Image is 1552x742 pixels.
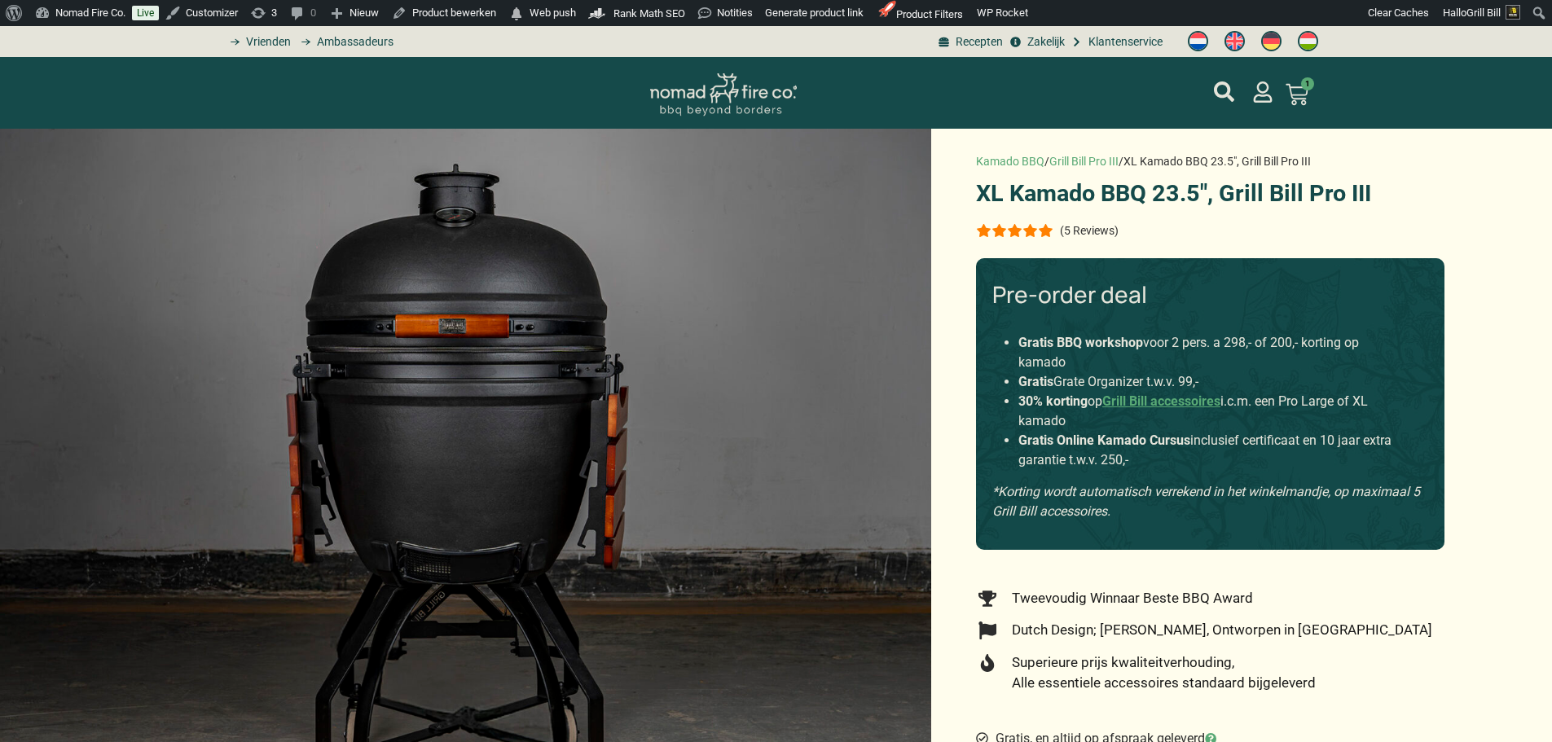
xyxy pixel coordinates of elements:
span: 1 [1301,77,1314,90]
span: Superieure prijs kwaliteitverhouding, Alle essentiele accessoires standaard bijgeleverd [1008,652,1316,694]
span: Recepten [952,33,1003,50]
a: Switch to Hongaars [1290,27,1326,56]
a: grill bill klantenservice [1069,33,1163,50]
strong: 30% korting [1018,393,1088,409]
img: Hongaars [1298,31,1318,51]
li: inclusief certificaat en 10 jaar extra garantie t.w.v. 250,- [1018,431,1402,470]
span: Vrienden [242,33,291,50]
strong: Gratis [1018,374,1053,389]
a: Grill Bill Pro III [1049,155,1119,168]
h1: XL Kamado BBQ 23.5″, Grill Bill Pro III [976,182,1444,205]
span: Ambassadeurs [313,33,393,50]
a: grill bill zakeljk [1007,33,1064,50]
h3: Pre-order deal [992,281,1428,309]
strong: Gratis BBQ workshop [1018,335,1143,350]
img: Nederlands [1188,31,1208,51]
span: XL Kamado BBQ 23.5″, Grill Bill Pro III [1123,155,1311,168]
a: grill bill vrienden [225,33,291,50]
p: (5 Reviews) [1060,224,1119,237]
a: 1 [1266,73,1328,116]
a: mijn account [1214,81,1234,102]
span: Grill Bill [1466,7,1501,19]
a: BBQ recepten [936,33,1003,50]
li: Grate Organizer t.w.v. 99,- [1018,372,1402,392]
a: Kamado BBQ [976,155,1044,168]
img: Duits [1261,31,1282,51]
a: Live [132,6,159,20]
span: Tweevoudig Winnaar Beste BBQ Award [1008,588,1253,609]
img: Avatar of Grill Bill [1506,5,1520,20]
li: voor 2 pers. a 298,- of 200,- korting op kamado [1018,333,1402,372]
img: Engels [1224,31,1245,51]
span: Rank Math SEO [613,7,685,20]
a: Grill Bill accessoires [1102,393,1220,409]
li: op i.c.m. een Pro Large of XL kamado [1018,392,1402,431]
span: / [1119,155,1123,168]
strong: Gratis Online Kamado Cursus [1018,432,1190,448]
span:  [508,2,525,25]
a: grill bill ambassadors [295,33,393,50]
span: / [1044,155,1049,168]
a: Switch to Engels [1216,27,1253,56]
span: Klantenservice [1084,33,1163,50]
span: Dutch Design; [PERSON_NAME], Ontworpen in [GEOGRAPHIC_DATA] [1008,620,1432,641]
a: Switch to Duits [1253,27,1290,56]
nav: breadcrumbs [976,153,1311,170]
em: *Korting wordt automatisch verrekend in het winkelmandje, op maximaal 5 Grill Bill accessoires. [992,484,1420,519]
a: mijn account [1252,81,1273,103]
span: Zakelijk [1023,33,1065,50]
img: Nomad Logo [650,73,797,116]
